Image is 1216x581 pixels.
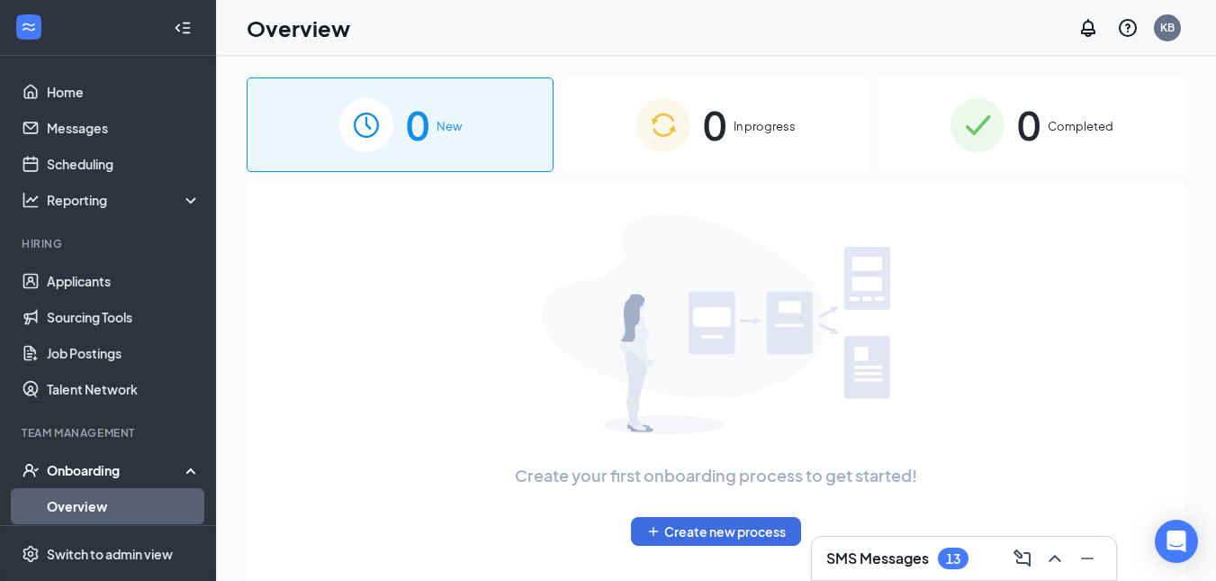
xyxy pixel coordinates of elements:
[1155,520,1198,563] div: Open Intercom Messenger
[631,517,801,546] button: PlusCreate new process
[20,18,38,36] svg: WorkstreamLogo
[174,19,192,37] svg: Collapse
[1076,548,1098,569] svg: Minimize
[1077,17,1099,39] svg: Notifications
[515,463,917,488] span: Create your first onboarding process to get started!
[1008,544,1037,573] button: ComposeMessage
[47,191,202,209] div: Reporting
[47,263,201,299] a: Applicants
[47,371,201,407] a: Talent Network
[22,236,197,251] div: Hiring
[22,461,40,479] svg: UserCheck
[1117,17,1139,39] svg: QuestionInfo
[22,545,40,563] svg: Settings
[47,146,201,182] a: Scheduling
[1160,20,1175,35] div: KB
[47,545,173,563] div: Switch to admin view
[826,549,929,568] h3: SMS Messages
[1017,94,1040,156] span: 0
[1073,544,1102,573] button: Minimize
[1012,548,1033,569] svg: ComposeMessage
[47,110,201,146] a: Messages
[22,425,197,440] div: Team Management
[1048,117,1113,135] span: Completed
[437,117,462,135] span: New
[946,551,960,567] div: 13
[47,74,201,110] a: Home
[47,461,185,479] div: Onboarding
[703,94,726,156] span: 0
[1044,548,1066,569] svg: ChevronUp
[406,94,429,156] span: 0
[646,524,661,539] svg: Plus
[734,117,796,135] span: In progress
[47,488,201,524] a: Overview
[247,13,350,43] h1: Overview
[47,335,201,371] a: Job Postings
[22,191,40,209] svg: Analysis
[1040,544,1069,573] button: ChevronUp
[47,299,201,335] a: Sourcing Tools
